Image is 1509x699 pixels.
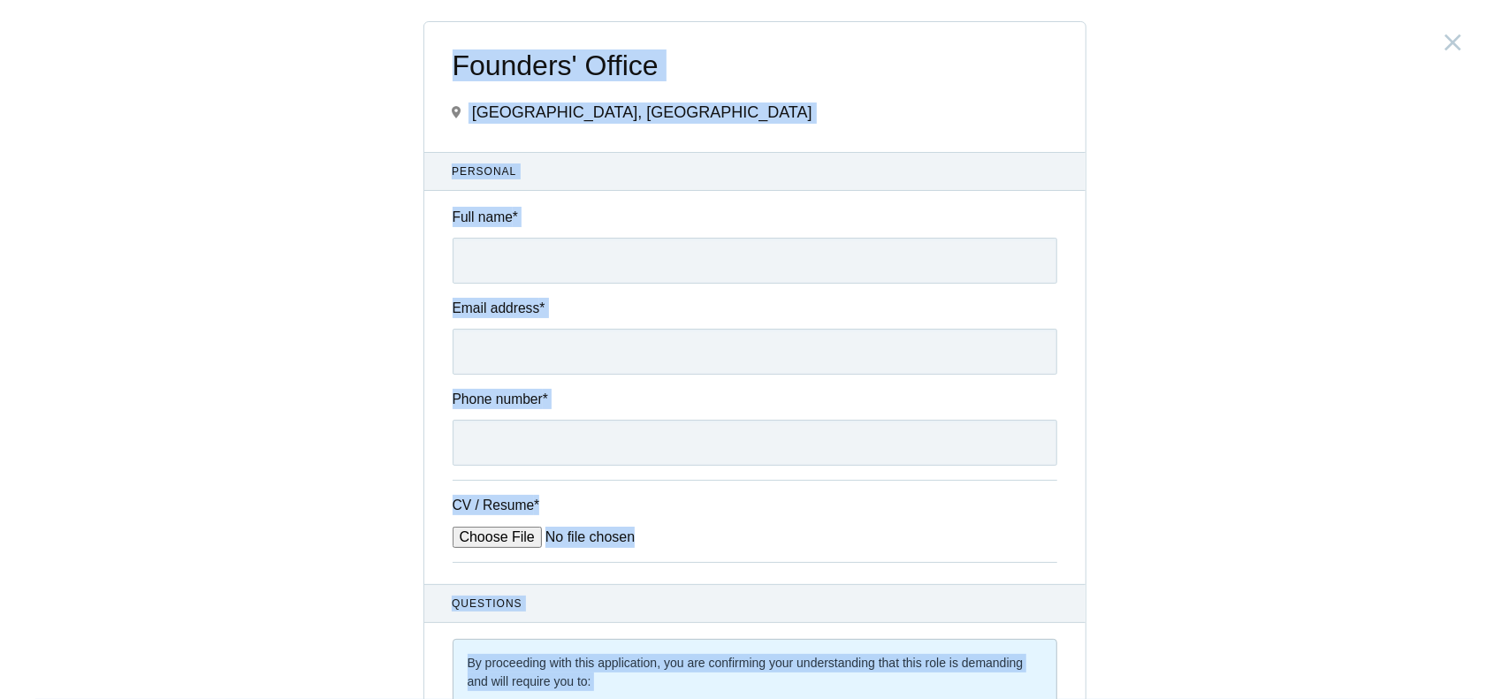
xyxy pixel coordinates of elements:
span: [GEOGRAPHIC_DATA], [GEOGRAPHIC_DATA] [472,103,812,121]
label: Email address [453,298,1057,318]
strong: By proceeding with this application, you are confirming your understanding that this role is dema... [468,656,1024,688]
label: Phone number [453,389,1057,409]
label: CV / Resume [453,495,585,515]
span: Questions [452,596,1057,612]
label: Full name [453,207,1057,227]
span: Founders' Office [453,50,1057,81]
span: Personal [452,163,1057,179]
